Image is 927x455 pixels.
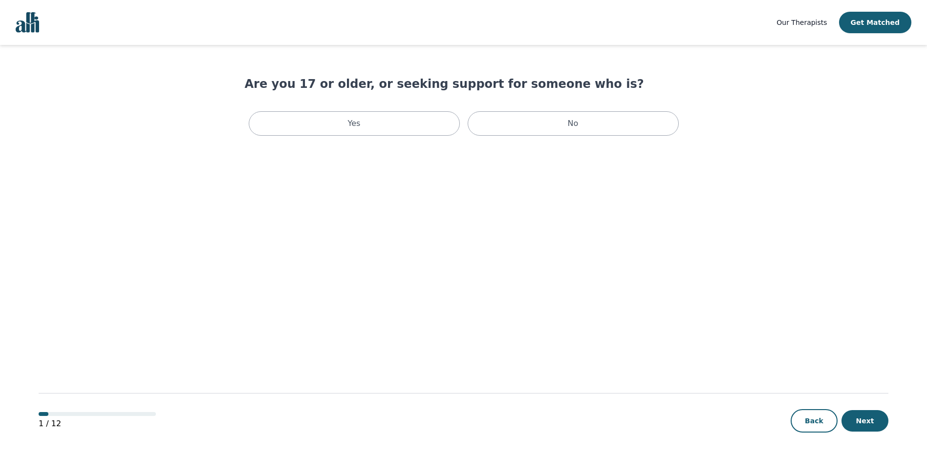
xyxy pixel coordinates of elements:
a: Our Therapists [776,17,827,28]
button: Back [791,409,838,433]
img: alli logo [16,12,39,33]
p: Yes [348,118,361,129]
button: Get Matched [839,12,911,33]
p: No [568,118,579,129]
button: Next [841,410,888,432]
p: 1 / 12 [39,418,156,430]
span: Our Therapists [776,19,827,26]
h1: Are you 17 or older, or seeking support for someone who is? [245,76,683,92]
